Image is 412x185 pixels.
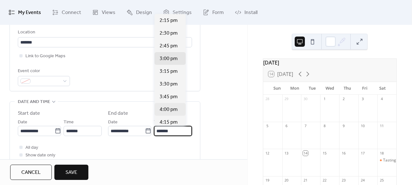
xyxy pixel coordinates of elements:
div: 10 [360,124,365,128]
div: 2 [341,97,346,101]
a: Design [122,3,157,22]
span: Views [102,8,115,18]
div: 11 [379,124,384,128]
span: Date [108,119,118,126]
a: Connect [47,3,86,22]
div: Fri [356,82,374,95]
span: Link to Google Maps [25,52,65,60]
span: Design [136,8,152,18]
span: 2:30 pm [160,30,178,37]
div: Mon [286,82,303,95]
div: 18 [379,151,384,155]
div: 3 [360,97,365,101]
div: 20 [284,178,289,183]
div: Wed [321,82,339,95]
span: Cancel [21,169,41,176]
div: 6 [284,124,289,128]
div: 19 [265,178,270,183]
div: 12 [265,151,270,155]
a: Settings [158,3,196,22]
span: Time [154,119,164,126]
span: My Events [18,8,41,18]
span: Form [212,8,224,18]
span: Time [64,119,74,126]
span: 3:45 pm [160,93,178,101]
a: My Events [4,3,46,22]
a: Form [198,3,229,22]
div: End date [108,110,128,117]
div: Location [18,29,191,36]
div: Start date [18,110,40,117]
div: Tue [303,82,321,95]
div: Sun [268,82,286,95]
span: Connect [62,8,81,18]
div: 7 [303,124,308,128]
div: 24 [360,178,365,183]
button: Save [54,165,88,180]
div: 16 [341,151,346,155]
div: 21 [303,178,308,183]
div: 14 [303,151,308,155]
div: Event color [18,67,69,75]
span: Show date only [25,152,55,159]
div: 22 [322,178,327,183]
div: Thu [339,82,356,95]
div: 25 [379,178,384,183]
span: Install [244,8,257,18]
div: 15 [322,151,327,155]
span: 2:45 pm [160,42,178,50]
div: 13 [284,151,289,155]
div: 28 [265,97,270,101]
div: 8 [322,124,327,128]
span: All day [25,144,38,152]
div: Sat [374,82,391,95]
span: Date and time [18,98,50,106]
span: 4:15 pm [160,119,178,126]
div: 30 [303,97,308,101]
div: 1 [322,97,327,101]
div: 17 [360,151,365,155]
span: 3:15 pm [160,68,178,75]
div: [DATE] [263,59,396,66]
div: Tasting & Meet the Founder! Norie co-founder Wagner Vargas [377,158,396,163]
a: Views [87,3,120,22]
span: Settings [173,8,192,18]
div: 29 [284,97,289,101]
div: 5 [265,124,270,128]
div: 9 [341,124,346,128]
div: 4 [379,97,384,101]
span: 2:15 pm [160,17,178,24]
span: Save [65,169,77,176]
button: Cancel [10,165,52,180]
a: Install [230,3,262,22]
span: Date [18,119,27,126]
div: 23 [341,178,346,183]
span: 3:00 pm [160,55,178,63]
span: 4:00 pm [160,106,178,113]
span: 3:30 pm [160,80,178,88]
